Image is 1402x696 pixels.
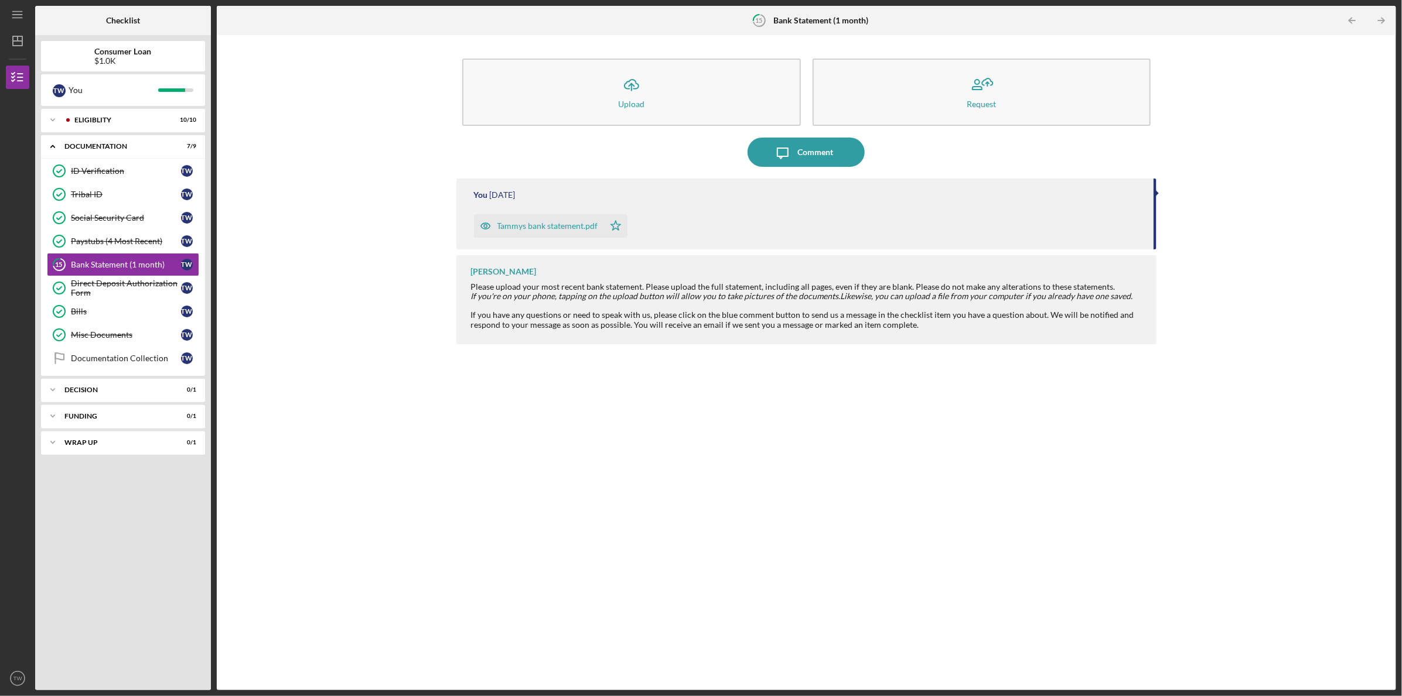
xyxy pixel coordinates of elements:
div: You [69,80,158,100]
div: Social Security Card [71,213,181,222]
button: Request [813,59,1151,126]
time: 2025-09-04 14:46 [490,190,516,200]
div: Bills [71,307,181,316]
a: Misc DocumentsTW [47,323,199,347]
div: Please upload your most recent bank statement. Please upload the full statement, including all pa... [471,282,1145,292]
a: 15Bank Statement (1 month)TW [47,253,199,276]
div: Bank Statement (1 month) [71,260,181,269]
div: Misc Documents [71,330,181,340]
div: 0 / 1 [175,439,196,446]
div: You [474,190,488,200]
div: T W [181,329,193,341]
div: T W [181,306,193,317]
a: Direct Deposit Authorization FormTW [47,276,199,300]
div: Eligiblity [74,116,167,124]
a: BillsTW [47,300,199,323]
div: T W [181,235,193,247]
b: Checklist [106,16,140,25]
a: Tribal IDTW [47,183,199,206]
div: 10 / 10 [175,116,196,124]
div: Paystubs (4 Most Recent) [71,236,181,246]
tspan: 15 [56,261,63,269]
button: Upload [462,59,801,126]
a: Social Security CardTW [47,206,199,229]
div: Upload [618,100,644,108]
button: TW [6,667,29,690]
div: T W [181,212,193,224]
b: Bank Statement (1 month) [774,16,869,25]
a: Paystubs (4 Most Recent)TW [47,229,199,253]
em: Likewise, you can upload a file from your computer if you already have one saved. [841,291,1133,301]
div: Documentation [64,143,167,150]
div: $1.0K [95,56,152,66]
tspan: 15 [755,16,762,24]
a: ID VerificationTW [47,159,199,183]
div: Decision [64,386,167,393]
div: 0 / 1 [175,413,196,420]
div: T W [181,259,193,270]
div: ID Verification [71,166,181,176]
div: T W [181,282,193,294]
b: Consumer Loan [95,47,152,56]
div: 0 / 1 [175,386,196,393]
div: [PERSON_NAME] [471,267,537,276]
div: If you have any questions or need to speak with us, please click on the blue comment button to se... [471,310,1145,329]
div: Request [967,100,996,108]
div: T W [181,188,193,200]
em: If you're on your phone, tapping on the upload button will allow you to take pictures of the docu... [471,291,841,301]
div: T W [181,165,193,177]
a: Documentation CollectionTW [47,347,199,370]
div: Wrap up [64,439,167,446]
div: Comment [797,138,833,167]
div: Tammys bank statement.pdf [497,221,598,231]
div: Tribal ID [71,190,181,199]
button: Tammys bank statement.pdf [474,214,627,238]
div: T W [181,352,193,364]
text: TW [13,676,23,682]
div: Documentation Collection [71,354,181,363]
div: 7 / 9 [175,143,196,150]
div: T W [53,84,66,97]
button: Comment [748,138,865,167]
div: Direct Deposit Authorization Form [71,279,181,297]
div: Funding [64,413,167,420]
